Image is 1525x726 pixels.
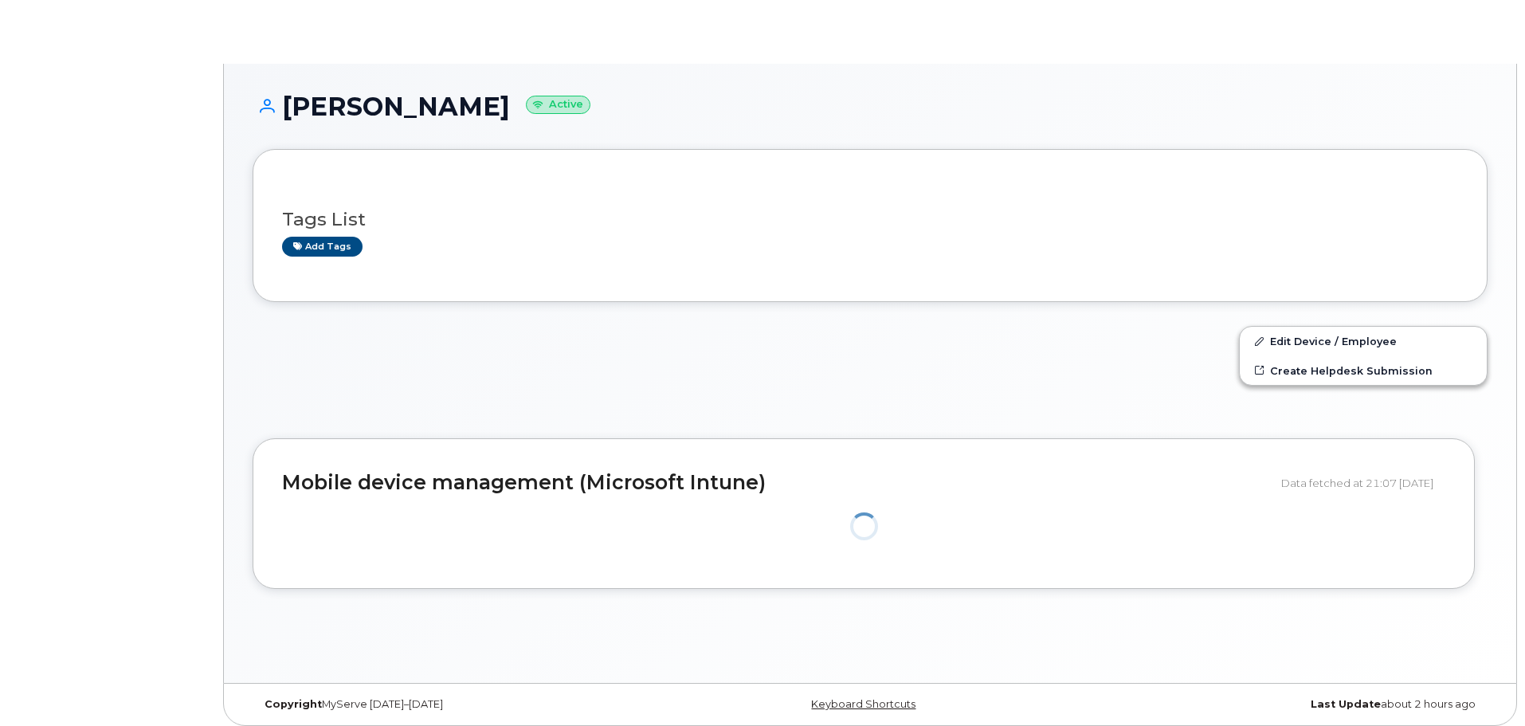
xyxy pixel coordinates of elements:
[253,92,1488,120] h1: [PERSON_NAME]
[1240,356,1487,385] a: Create Helpdesk Submission
[282,472,1269,494] h2: Mobile device management (Microsoft Intune)
[282,237,363,257] a: Add tags
[811,698,915,710] a: Keyboard Shortcuts
[1281,468,1445,498] div: Data fetched at 21:07 [DATE]
[1076,698,1488,711] div: about 2 hours ago
[253,698,664,711] div: MyServe [DATE]–[DATE]
[1240,327,1487,355] a: Edit Device / Employee
[282,210,1458,230] h3: Tags List
[526,96,590,114] small: Active
[1311,698,1381,710] strong: Last Update
[265,698,322,710] strong: Copyright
